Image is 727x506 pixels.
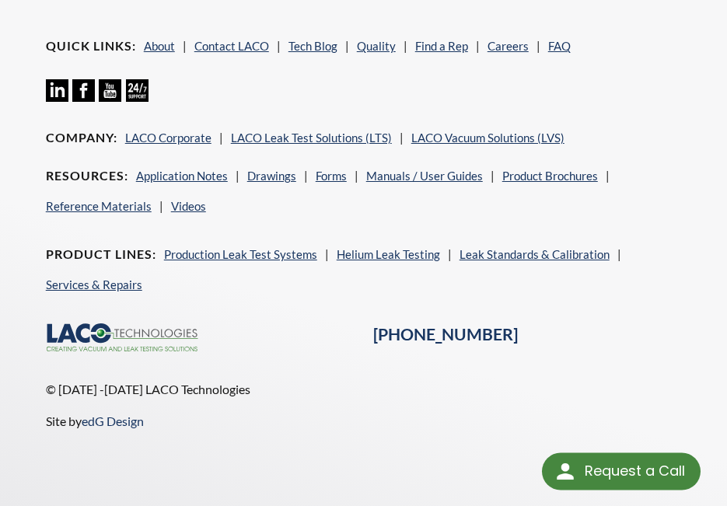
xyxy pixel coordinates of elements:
h4: Company [46,130,117,146]
a: Manuals / User Guides [366,169,483,183]
img: 24/7 Support Icon [126,79,149,102]
a: Product Brochures [502,169,598,183]
a: FAQ [548,39,571,53]
a: Contact LACO [194,39,269,53]
a: Tech Blog [288,39,337,53]
img: round button [553,459,578,484]
h4: Product Lines [46,246,156,263]
a: Quality [357,39,396,53]
a: LACO Corporate [125,131,211,145]
a: Find a Rep [415,39,468,53]
div: Request a Call [585,453,685,489]
h4: Resources [46,168,128,184]
a: Services & Repairs [46,277,142,291]
a: edG Design [82,414,144,428]
h4: Quick Links [46,38,136,54]
a: Helium Leak Testing [337,247,440,261]
a: Forms [316,169,347,183]
div: Request a Call [542,453,701,490]
a: Application Notes [136,169,228,183]
a: Drawings [247,169,296,183]
a: Videos [171,199,206,213]
a: Careers [488,39,529,53]
a: Production Leak Test Systems [164,247,317,261]
p: © [DATE] -[DATE] LACO Technologies [46,379,567,400]
a: 24/7 Support [126,90,149,104]
p: Site by [46,411,567,431]
a: LACO Leak Test Solutions (LTS) [231,131,392,145]
a: [PHONE_NUMBER] [373,324,518,344]
a: Reference Materials [46,199,152,213]
a: About [144,39,175,53]
a: Leak Standards & Calibration [460,247,610,261]
a: LACO Vacuum Solutions (LVS) [411,131,564,145]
